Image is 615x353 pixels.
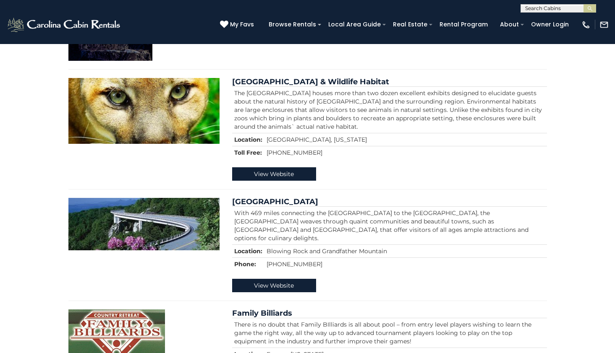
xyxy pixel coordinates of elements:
[234,247,262,255] strong: Location:
[232,87,547,133] td: The [GEOGRAPHIC_DATA] houses more than two dozen excellent exhibits designed to elucidate guests ...
[230,20,254,29] span: My Favs
[6,16,123,33] img: White-1-2.png
[496,18,523,31] a: About
[264,257,547,270] td: [PHONE_NUMBER]
[264,146,547,159] td: [PHONE_NUMBER]
[234,136,262,143] strong: Location:
[220,20,256,29] a: My Favs
[232,318,547,348] td: There is no doubt that Family BIlliards is all about pool – from entry level players wishing to l...
[232,197,318,206] a: [GEOGRAPHIC_DATA]
[324,18,385,31] a: Local Area Guide
[68,78,220,144] img: Grandfather Mountain Museum & Wildlife Habitat
[232,167,316,181] a: View Website
[435,18,492,31] a: Rental Program
[232,77,389,86] a: [GEOGRAPHIC_DATA] & Wildlife Habitat
[599,20,609,29] img: mail-regular-white.png
[264,18,320,31] a: Browse Rentals
[264,244,547,257] td: Blowing Rock and Grandfather Mountain
[232,279,316,292] a: View Website
[389,18,432,31] a: Real Estate
[264,133,547,146] td: [GEOGRAPHIC_DATA], [US_STATE]
[234,149,262,156] strong: Toll Free:
[581,20,591,29] img: phone-regular-white.png
[68,198,220,250] img: Blue Ridge Parkway
[527,18,573,31] a: Owner Login
[234,260,256,268] strong: Phone:
[232,309,292,318] a: Family Billiards
[232,206,547,244] td: With 469 miles connecting the [GEOGRAPHIC_DATA] to the [GEOGRAPHIC_DATA], the [GEOGRAPHIC_DATA] w...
